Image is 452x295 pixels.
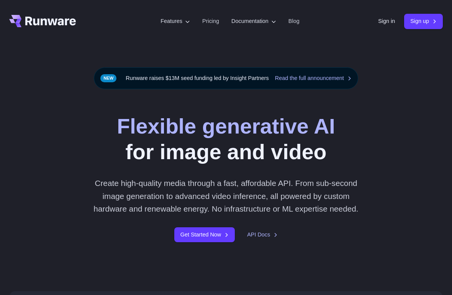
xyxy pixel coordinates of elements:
div: Runware raises $13M seed funding led by Insight Partners [94,67,358,89]
a: Sign in [378,17,395,26]
label: Documentation [231,17,276,26]
a: Blog [288,17,300,26]
a: Get Started Now [174,227,235,242]
a: Sign up [404,14,443,29]
a: Go to / [9,15,76,27]
label: Features [160,17,190,26]
h1: for image and video [117,114,335,165]
a: Read the full announcement [275,74,352,83]
strong: Flexible generative AI [117,114,335,138]
a: Pricing [202,17,219,26]
a: API Docs [247,230,278,239]
p: Create high-quality media through a fast, affordable API. From sub-second image generation to adv... [87,177,365,215]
